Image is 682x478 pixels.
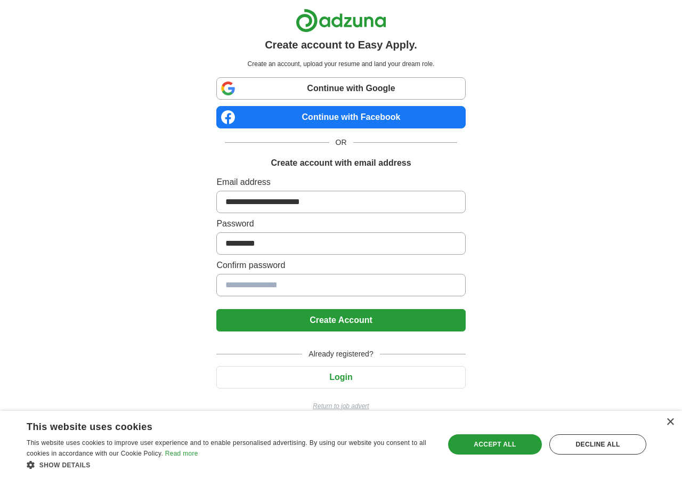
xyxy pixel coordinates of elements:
a: Continue with Facebook [216,106,465,128]
a: Continue with Google [216,77,465,100]
a: Read more, opens a new window [165,450,198,457]
h1: Create account to Easy Apply. [265,37,417,53]
label: Password [216,217,465,230]
a: Login [216,372,465,382]
p: Create an account, upload your resume and land your dream role. [218,59,463,69]
span: Already registered? [302,349,379,360]
div: This website uses cookies [27,417,405,433]
div: Close [666,418,674,426]
button: Create Account [216,309,465,331]
label: Confirm password [216,259,465,272]
img: Adzuna logo [296,9,386,33]
label: Email address [216,176,465,189]
div: Accept all [448,434,542,455]
div: Decline all [549,434,646,455]
span: This website uses cookies to improve user experience and to enable personalised advertising. By u... [27,439,426,457]
div: Show details [27,459,432,470]
h1: Create account with email address [271,157,411,169]
a: Return to job advert [216,401,465,411]
button: Login [216,366,465,388]
span: Show details [39,461,91,469]
span: OR [329,137,353,148]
